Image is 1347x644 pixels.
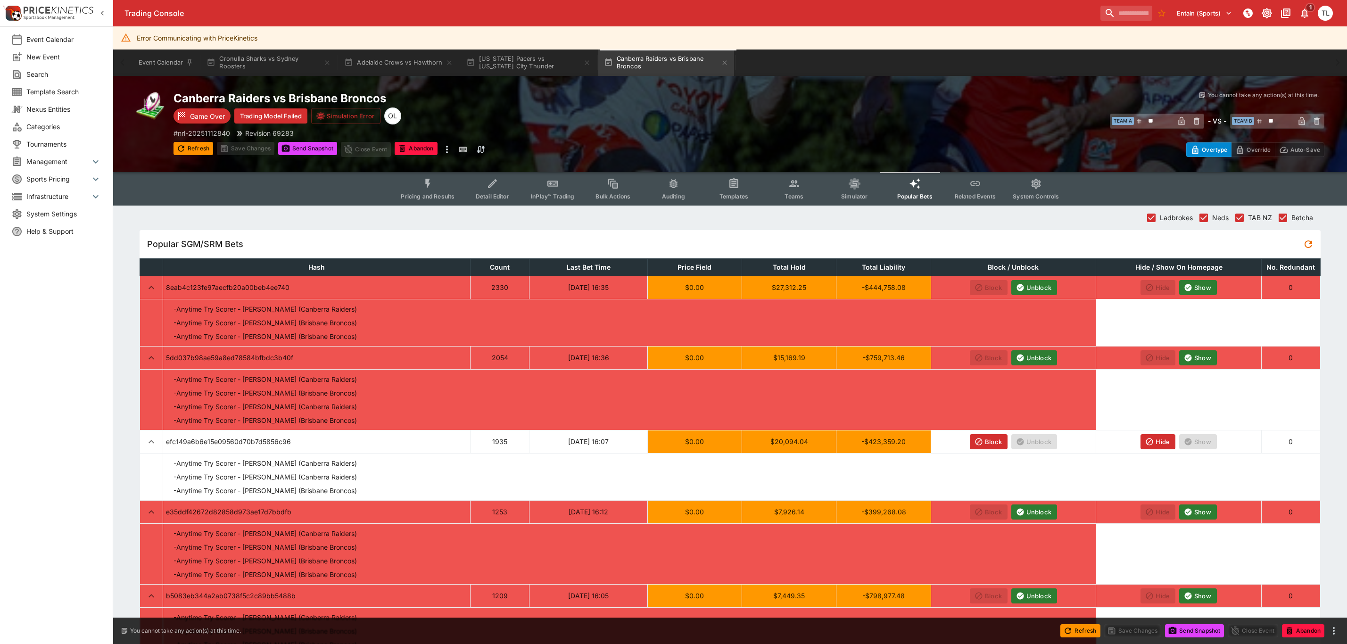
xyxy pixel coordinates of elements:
[124,8,1097,18] div: Trading Console
[26,139,101,149] span: Tournaments
[136,91,166,121] img: rugby_league.png
[26,52,101,62] span: New Event
[471,430,529,453] td: 1935
[836,500,931,523] td: -$399,268.08
[1140,434,1175,449] button: Hide
[174,570,357,579] p: - Anytime Try Scorer - [PERSON_NAME] (Brisbane Broncos)
[1296,5,1313,22] button: Notifications
[339,50,458,76] button: Adelaide Crows vs Hawthorn
[647,584,742,607] td: $0.00
[26,34,101,44] span: Event Calendar
[931,258,1096,276] th: Block / Unblock
[143,587,160,604] button: expand row
[163,500,471,523] td: e35ddf42672d82858d973ae17d7bbdfb
[26,87,101,97] span: Template Search
[1282,625,1324,635] span: Mark an event as closed and abandoned.
[836,430,931,453] td: -$423,359.20
[1232,117,1254,125] span: Team B
[529,258,647,276] th: Last Bet Time
[174,458,357,468] p: - Anytime Try Scorer - [PERSON_NAME] (Canberra Raiders)
[1261,258,1320,276] th: No. Redundant
[529,346,647,369] td: [DATE] 16:36
[26,122,101,132] span: Categories
[393,172,1066,206] div: Event type filters
[742,258,836,276] th: Total Hold
[1171,6,1238,21] button: Select Tenant
[1186,142,1231,157] button: Overtype
[137,29,257,47] div: Error Communicating with PriceKinetics
[836,276,931,299] td: -$444,758.08
[174,331,357,341] p: - Anytime Try Scorer - [PERSON_NAME] (Brisbane Broncos)
[1282,624,1324,637] button: Abandon
[1291,213,1313,223] span: Betcha
[143,433,160,450] button: expand row
[1315,3,1336,24] button: Trent Lewis
[147,239,1300,249] span: Popular SGM/SRM Bets
[24,16,74,20] img: Sportsbook Management
[245,128,294,138] p: Revision 69283
[836,584,931,607] td: -$798,977.48
[955,193,996,200] span: Related Events
[278,142,337,155] button: Send Snapshot
[1011,350,1057,365] button: Unblock
[174,542,357,552] p: - Anytime Try Scorer - [PERSON_NAME] (Brisbane Broncos)
[130,627,241,635] p: You cannot take any action(s) at this time.
[1247,145,1271,155] p: Override
[401,193,455,200] span: Pricing and Results
[1277,5,1294,22] button: Documentation
[163,430,471,453] td: efc149a6b6e15e09560d70b7d5856c96
[841,193,868,200] span: Simulator
[1179,588,1217,603] button: Show
[1165,624,1224,637] button: Send Snapshot
[26,104,101,114] span: Nexus Entities
[441,142,453,157] button: more
[1328,625,1339,636] button: more
[1306,3,1315,12] span: 1
[1060,624,1100,637] button: Refresh
[1212,213,1229,223] span: Neds
[26,191,90,201] span: Infrastructure
[742,500,836,523] td: $7,926.14
[174,388,357,398] p: - Anytime Try Scorer - [PERSON_NAME] (Brisbane Broncos)
[174,374,357,384] p: - Anytime Try Scorer - [PERSON_NAME] (Canberra Raiders)
[647,258,742,276] th: Price Field
[970,434,1008,449] button: Block
[836,346,931,369] td: -$759,713.46
[897,193,933,200] span: Popular Bets
[531,193,574,200] span: InPlay™ Trading
[1240,5,1256,22] button: NOT Connected to PK
[1275,142,1324,157] button: Auto-Save
[529,500,647,523] td: [DATE] 16:12
[647,430,742,453] td: $0.00
[143,504,160,520] button: expand row
[133,50,199,76] button: Event Calendar
[26,69,101,79] span: Search
[174,486,357,495] p: - Anytime Try Scorer - [PERSON_NAME] (Brisbane Broncos)
[476,193,509,200] span: Detail Editor
[1202,145,1227,155] p: Overtype
[1264,282,1317,292] p: 0
[174,91,749,106] h2: Copy To Clipboard
[163,276,471,299] td: 8eab4c123fe97aecfb20a00beb4ee740
[471,500,529,523] td: 1253
[174,402,357,412] p: - Anytime Try Scorer - [PERSON_NAME] (Canberra Raiders)
[742,276,836,299] td: $27,312.25
[719,193,748,200] span: Templates
[163,258,471,276] th: Hash
[471,584,529,607] td: 1209
[742,430,836,453] td: $20,094.04
[1112,117,1134,125] span: Team A
[1318,6,1333,21] div: Trent Lewis
[1011,280,1057,295] button: Unblock
[174,556,357,566] p: - Anytime Try Scorer - [PERSON_NAME] (Brisbane Broncos)
[1100,6,1152,21] input: search
[384,107,401,124] div: Owen Looney
[24,7,93,14] img: PriceKinetics
[1011,588,1057,603] button: Unblock
[143,279,160,296] button: expand row
[174,304,357,314] p: - Anytime Try Scorer - [PERSON_NAME] (Canberra Raiders)
[26,157,90,166] span: Management
[1264,591,1317,601] p: 0
[174,128,230,138] p: Copy To Clipboard
[742,584,836,607] td: $7,449.35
